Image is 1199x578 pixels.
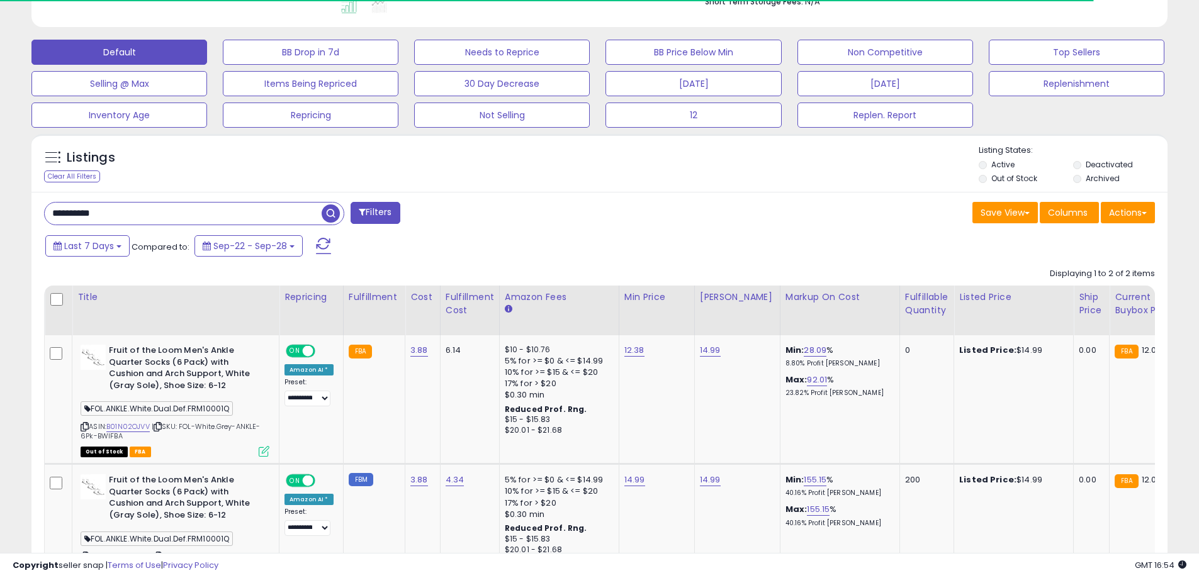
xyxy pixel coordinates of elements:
span: Last 7 Days [64,240,114,252]
div: Displaying 1 to 2 of 2 items [1050,268,1155,280]
div: Amazon AI * [284,364,334,375]
span: All listings that are currently out of stock and unavailable for purchase on Amazon [81,447,128,457]
a: 14.99 [700,344,721,357]
div: seller snap | | [13,560,218,572]
div: % [785,374,890,397]
a: Terms of Use [108,559,161,571]
div: 17% for > $20 [505,378,609,389]
img: 31KF5YsmbjL._SL40_.jpg [81,474,106,499]
label: Out of Stock [991,173,1037,184]
small: FBM [349,473,373,486]
a: 3.88 [410,344,428,357]
span: ON [287,475,303,486]
h5: Listings [67,149,115,167]
div: % [785,474,890,497]
div: $15 - $15.83 [505,534,609,545]
button: Selling @ Max [31,71,207,96]
div: $10 - $10.76 [505,345,609,355]
p: Listing States: [979,145,1168,157]
div: Fulfillment Cost [446,291,494,317]
a: 12.38 [624,344,645,357]
span: FOL.ANKLE.White.Dual.Def.FRM10001Q [81,401,233,416]
div: [PERSON_NAME] [700,291,775,304]
div: $14.99 [959,345,1064,356]
div: 200 [905,474,944,486]
a: 155.15 [807,503,830,516]
span: Columns [1048,206,1088,219]
div: Listed Price [959,291,1068,304]
a: 14.99 [624,474,645,486]
small: Amazon Fees. [505,304,512,315]
button: Filters [351,202,400,224]
button: BB Drop in 7d [223,40,398,65]
p: 8.80% Profit [PERSON_NAME] [785,359,890,368]
button: Repricing [223,103,398,128]
div: Cost [410,291,435,304]
a: Privacy Policy [163,559,218,571]
button: Inventory Age [31,103,207,128]
p: 40.16% Profit [PERSON_NAME] [785,519,890,528]
span: 12.06 [1142,474,1162,486]
b: Fruit of the Loom Men's Ankle Quarter Socks (6 Pack) with Cushion and Arch Support, White (Gray S... [109,474,262,524]
small: FBA [349,345,372,358]
span: 2025-10-6 16:54 GMT [1135,559,1186,571]
b: Min: [785,344,804,356]
a: 92.01 [807,374,827,386]
button: Replen. Report [797,103,973,128]
span: ON [287,346,303,357]
div: Amazon Fees [505,291,614,304]
div: 5% for >= $0 & <= $14.99 [505,355,609,367]
b: Max: [785,374,808,386]
b: Listed Price: [959,474,1016,486]
div: Markup on Cost [785,291,894,304]
button: Columns [1040,202,1099,223]
p: 40.16% Profit [PERSON_NAME] [785,489,890,497]
label: Deactivated [1086,159,1133,170]
div: Repricing [284,291,338,304]
div: Current Buybox Price [1115,291,1179,317]
span: FOL.ANKLE.White.Dual.Def.FRM10001Q [81,531,233,546]
div: 10% for >= $15 & <= $20 [505,486,609,497]
button: Actions [1101,202,1155,223]
div: $0.30 min [505,389,609,401]
div: $0.30 min [505,509,609,520]
div: 0.00 [1079,474,1100,486]
button: [DATE] [797,71,973,96]
label: Active [991,159,1015,170]
strong: Copyright [13,559,59,571]
p: 23.82% Profit [PERSON_NAME] [785,389,890,397]
div: % [785,345,890,368]
button: Save View [972,202,1038,223]
button: Needs to Reprice [414,40,590,65]
div: 10% for >= $15 & <= $20 [505,367,609,378]
span: Sep-22 - Sep-28 [213,240,287,252]
a: B01N02OJVV [106,421,150,432]
button: Non Competitive [797,40,973,65]
button: Last 7 Days [45,235,130,257]
div: 0 [905,345,944,356]
small: FBA [1115,474,1138,488]
img: 31KF5YsmbjL._SL40_.jpg [81,345,106,370]
a: 3.88 [410,474,428,486]
span: OFF [313,346,334,357]
button: Items Being Repriced [223,71,398,96]
div: Preset: [284,508,334,536]
span: FBA [130,447,151,457]
a: 28.09 [804,344,826,357]
b: Max: [785,503,808,515]
div: Amazon AI * [284,494,334,505]
small: FBA [1115,345,1138,358]
div: 0.00 [1079,345,1100,356]
b: Min: [785,474,804,486]
b: Reduced Prof. Rng. [505,404,587,414]
div: Preset: [284,378,334,406]
b: Fruit of the Loom Men's Ankle Quarter Socks (6 Pack) with Cushion and Arch Support, White (Gray S... [109,345,262,394]
b: Reduced Prof. Rng. [505,523,587,533]
a: 155.15 [804,474,826,486]
div: Fulfillment [349,291,400,304]
div: % [785,504,890,527]
div: 17% for > $20 [505,497,609,509]
a: 4.34 [446,474,464,486]
span: OFF [313,475,334,486]
button: BB Price Below Min [605,40,781,65]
